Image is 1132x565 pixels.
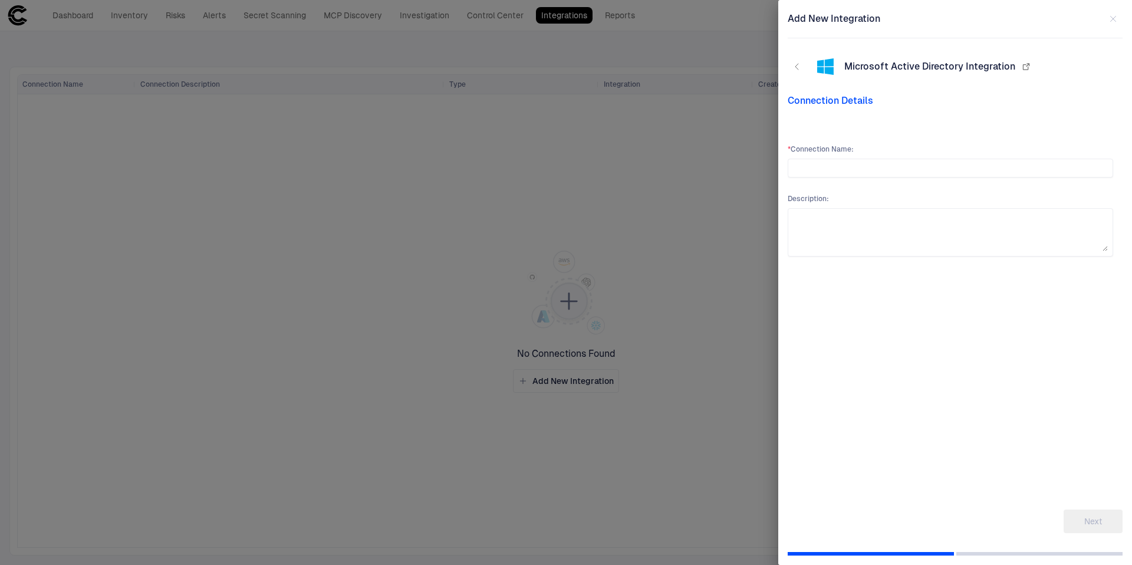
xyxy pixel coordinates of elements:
span: Connection Name : [788,144,1113,154]
span: Connection Details [788,95,1123,107]
span: Add New Integration [788,13,880,25]
span: Microsoft Active Directory Integration [844,61,1015,73]
span: Description : [788,194,1113,203]
div: Microsoft Active Directory [816,57,835,76]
